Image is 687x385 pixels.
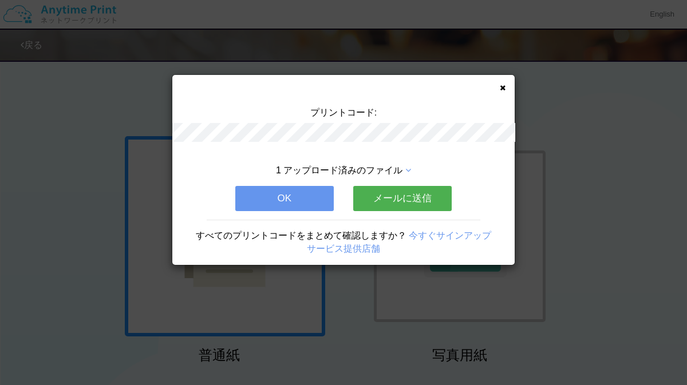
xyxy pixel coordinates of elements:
[276,165,402,175] span: 1 アップロード済みのファイル
[353,186,452,211] button: メールに送信
[235,186,334,211] button: OK
[409,231,491,240] a: 今すぐサインアップ
[310,108,377,117] span: プリントコード:
[196,231,406,240] span: すべてのプリントコードをまとめて確認しますか？
[307,244,380,253] a: サービス提供店舗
